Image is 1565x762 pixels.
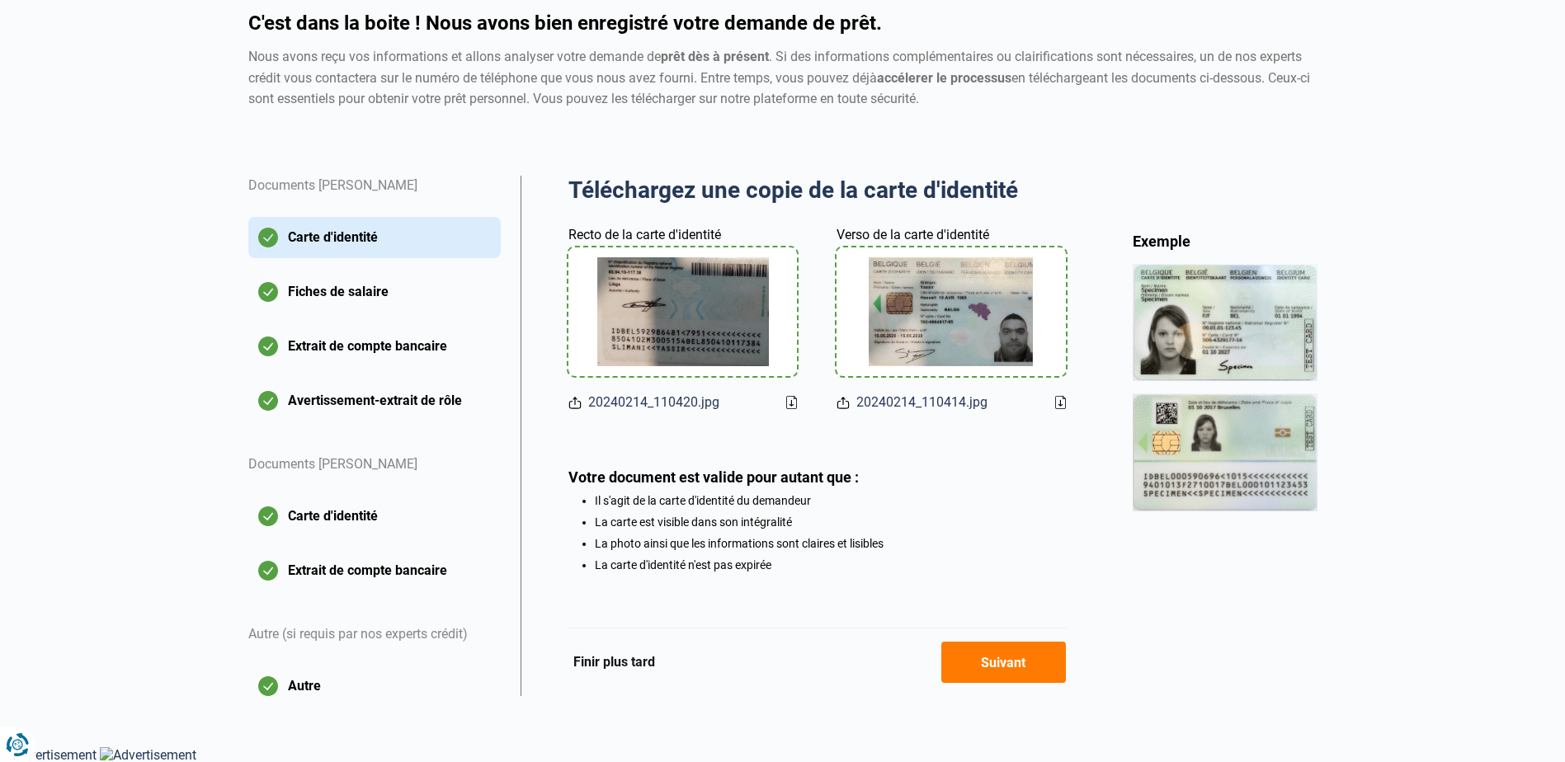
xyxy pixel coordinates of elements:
li: La photo ainsi que les informations sont claires et lisibles [595,537,1066,550]
strong: prêt dès à présent [661,49,769,64]
button: Extrait de compte bancaire [248,326,501,367]
img: idCard2File [869,257,1033,367]
div: Autre (si requis par nos experts crédit) [248,604,501,666]
span: 20240214_110414.jpg [856,393,988,412]
button: Avertissement-extrait de rôle [248,380,501,421]
button: Fiches de salaire [248,271,501,313]
button: Carte d'identité [248,217,501,258]
li: Il s'agit de la carte d'identité du demandeur [595,494,1066,507]
label: Verso de la carte d'identité [837,225,989,245]
li: La carte est visible dans son intégralité [595,515,1066,529]
button: Carte d'identité [248,496,501,537]
div: Documents [PERSON_NAME] [248,176,501,217]
button: Autre [248,666,501,707]
strong: accélerer le processus [877,70,1011,86]
span: 20240214_110420.jpg [588,393,719,412]
label: Recto de la carte d'identité [568,225,721,245]
h1: C'est dans la boite ! Nous avons bien enregistré votre demande de prêt. [248,13,1318,33]
img: idCard1File [597,257,769,367]
button: Extrait de compte bancaire [248,550,501,591]
a: Download [1055,396,1066,409]
button: Finir plus tard [568,651,660,673]
li: La carte d'identité n'est pas expirée [595,558,1066,571]
img: idCard [1133,264,1318,510]
a: Download [786,396,797,409]
button: Suivant [941,642,1066,683]
div: Votre document est valide pour autant que : [568,468,1066,486]
div: Documents [PERSON_NAME] [248,435,501,496]
div: Exemple [1133,232,1318,251]
h2: Téléchargez une copie de la carte d'identité [568,176,1066,205]
div: Nous avons reçu vos informations et allons analyser votre demande de . Si des informations complé... [248,46,1318,110]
